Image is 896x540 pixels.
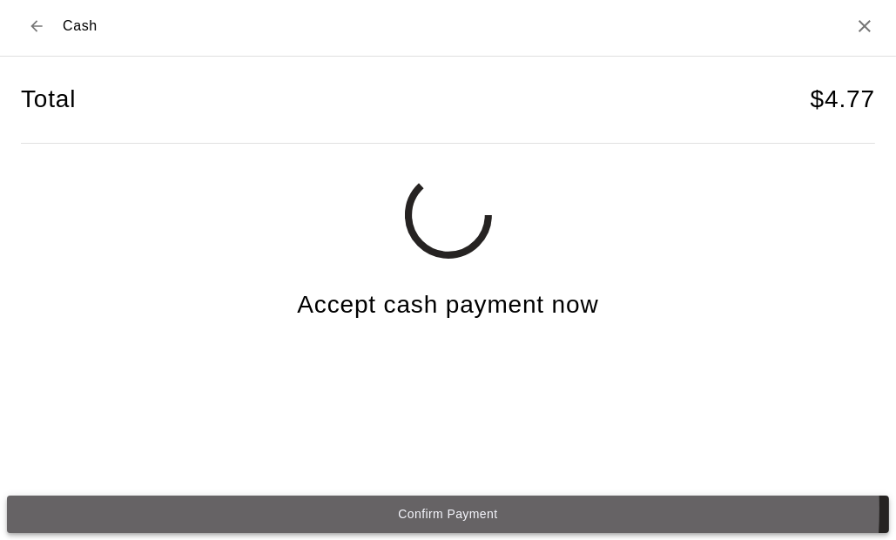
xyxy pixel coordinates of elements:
button: Close [854,16,875,37]
button: Back to checkout [21,10,52,42]
h4: $ 4.77 [811,84,875,115]
button: Confirm Payment [7,496,889,533]
div: Cash [21,10,98,42]
h4: Total [21,84,76,115]
h4: Accept cash payment now [297,290,598,321]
